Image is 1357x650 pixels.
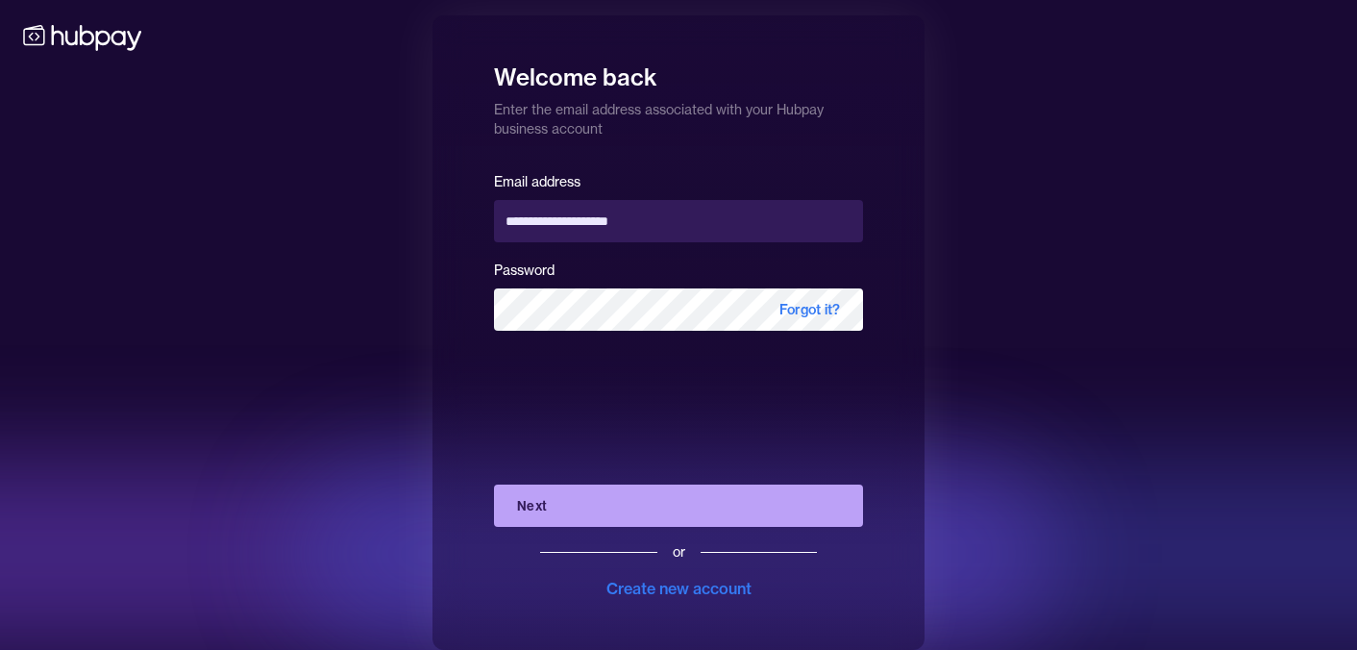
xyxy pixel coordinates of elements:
label: Email address [494,173,580,190]
h1: Welcome back [494,50,863,92]
div: or [673,542,685,562]
p: Enter the email address associated with your Hubpay business account [494,92,863,138]
div: Create new account [606,577,752,600]
button: Next [494,485,863,527]
span: Forgot it? [756,288,863,331]
label: Password [494,262,555,279]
